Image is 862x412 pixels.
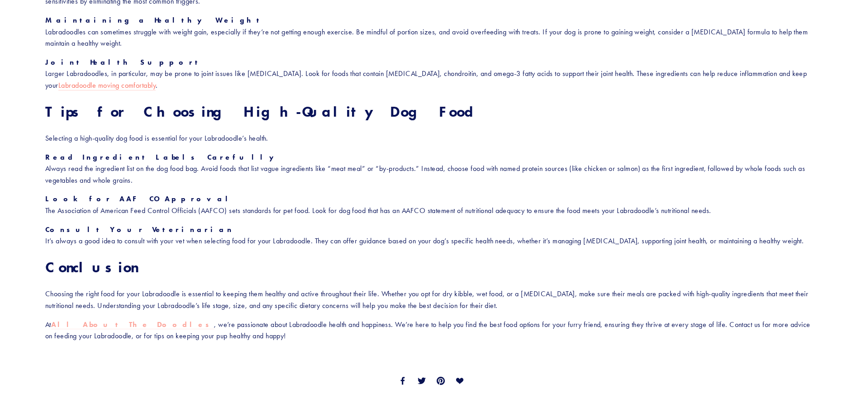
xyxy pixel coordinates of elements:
a: All About The Doodles [51,320,214,330]
strong: Read Ingredient Labels Carefully [45,153,280,161]
strong: Tips for Choosing High-Quality Dog Food [45,103,473,120]
p: At , we’re passionate about Labradoodle health and happiness. We’re here to help you find the bes... [45,319,817,342]
p: Larger Labradoodles, in particular, may be prone to joint issues like [MEDICAL_DATA]. Look for fo... [45,57,817,91]
p: Always read the ingredient list on the dog food bag. Avoid foods that list vague ingredients like... [45,152,817,186]
strong: Maintaining a Healthy Weight [45,16,262,24]
strong: Conclusion [45,258,137,276]
a: Labradoodle moving comfortably [58,81,156,90]
strong: Consult Your Veterinarian [45,225,233,234]
strong: Joint Health Support [45,58,201,66]
p: The Association of American Feed Control Officials (AAFCO) sets standards for pet food. Look for ... [45,193,817,216]
strong: All About The Doodles [51,320,214,329]
p: Choosing the right food for your Labradoodle is essential to keeping them healthy and active thro... [45,288,817,311]
p: It’s always a good idea to consult with your vet when selecting food for your Labradoodle. They c... [45,224,817,247]
strong: Look for AAFCO Approval [45,194,234,203]
p: Selecting a high-quality dog food is essential for your Labradoodle’s health. [45,133,817,144]
p: Labradoodles can sometimes struggle with weight gain, especially if they’re not getting enough ex... [45,14,817,49]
